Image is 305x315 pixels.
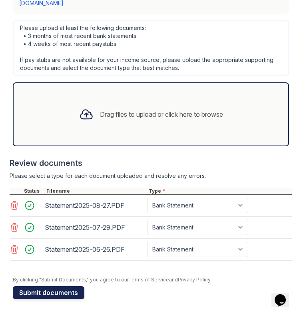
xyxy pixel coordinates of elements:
[13,20,289,76] div: Please upload at least the following documents: • 3 months of most recent bank statements • 4 wee...
[271,283,297,307] iframe: chat widget
[13,277,292,283] div: By clicking "Submit Documents," you agree to our and
[45,221,144,234] div: Statement2025-07-29.PDF
[13,286,84,299] button: Submit documents
[45,199,144,212] div: Statement2025-08-27.PDF
[22,188,45,194] div: Status
[128,277,169,283] a: Terms of Service
[147,188,292,194] div: Type
[45,188,147,194] div: Filename
[10,157,292,169] div: Review documents
[45,243,144,256] div: Statement2025-06-26.PDF
[10,172,292,180] div: Please select a type for each document uploaded and resolve any errors.
[178,277,211,283] a: Privacy Policy.
[100,110,223,119] div: Drag files to upload or click here to browse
